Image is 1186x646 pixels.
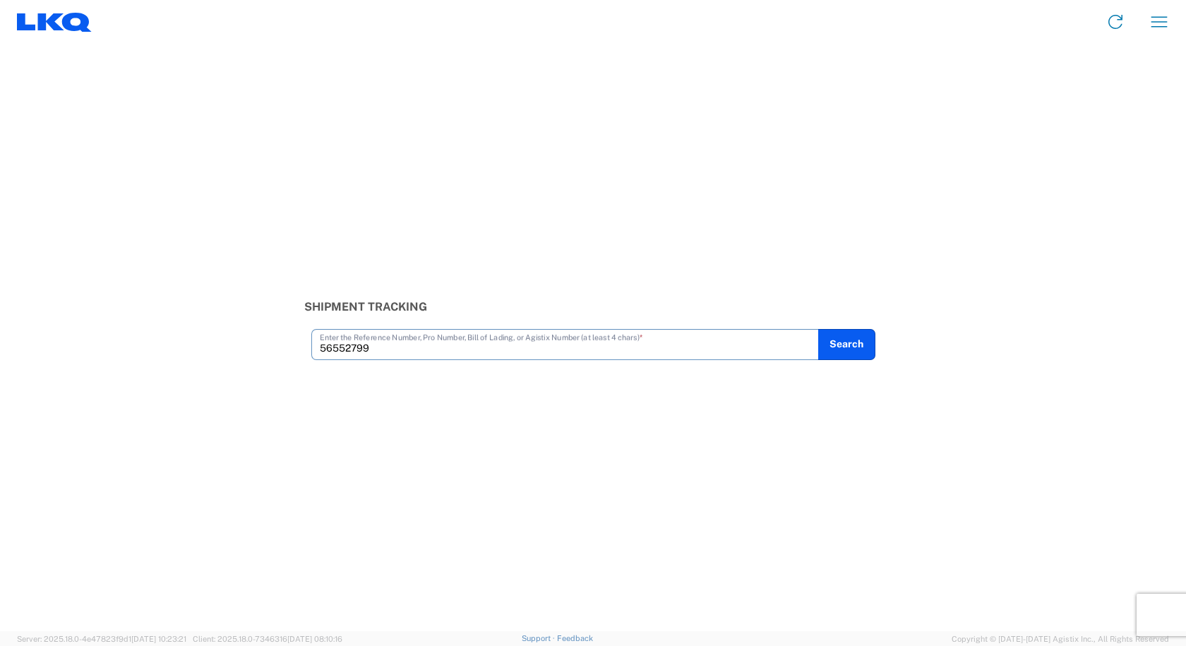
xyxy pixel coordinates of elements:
[557,634,593,642] a: Feedback
[17,635,186,643] span: Server: 2025.18.0-4e47823f9d1
[131,635,186,643] span: [DATE] 10:23:21
[952,633,1169,645] span: Copyright © [DATE]-[DATE] Agistix Inc., All Rights Reserved
[193,635,342,643] span: Client: 2025.18.0-7346316
[522,634,557,642] a: Support
[304,300,882,313] h3: Shipment Tracking
[818,329,875,360] button: Search
[287,635,342,643] span: [DATE] 08:10:16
